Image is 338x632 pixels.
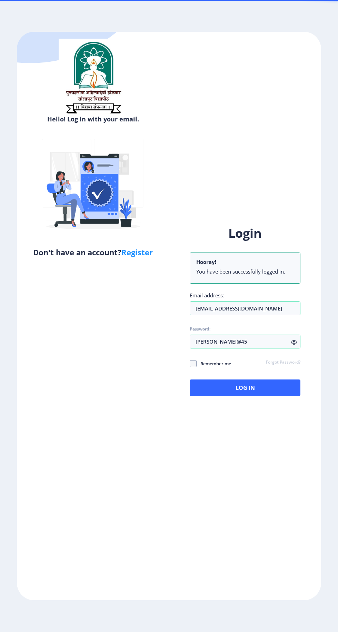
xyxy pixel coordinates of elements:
[266,359,300,366] a: Forgot Password?
[22,115,164,123] h6: Hello! Log in with your email.
[190,225,300,241] h1: Login
[197,359,231,368] span: Remember me
[196,268,294,275] li: You have been successfully logged in.
[59,39,128,117] img: sulogo.png
[22,247,164,258] h5: Don't have an account?
[190,302,300,315] input: Email address
[121,247,153,257] a: Register
[190,335,300,348] input: Password
[196,258,216,265] b: Hooray!
[190,292,224,299] label: Email address:
[190,326,210,332] label: Password:
[190,379,300,396] button: Log In
[33,126,153,247] img: Verified-rafiki.svg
